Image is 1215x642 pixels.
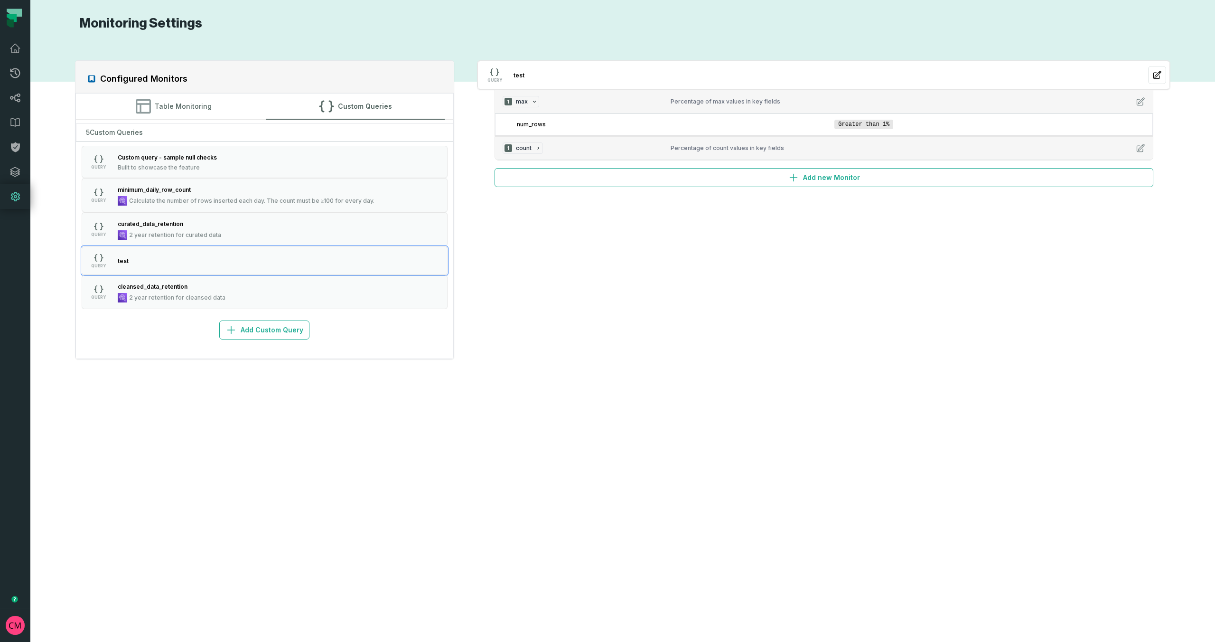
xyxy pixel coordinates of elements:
button: QUERY [477,61,1170,89]
span: 1 [505,144,512,152]
button: QUERY2 year retention for curated data [82,212,448,246]
span: count [516,144,532,152]
div: Percentage of count values in key fields [671,144,1128,152]
button: Add new Monitor [495,168,1153,187]
span: QUERY [91,264,106,268]
span: curated_data_retention [118,220,183,227]
img: avatar of Collin Marsden [6,616,25,635]
button: 1countPercentage of count values in key fields [495,137,1153,160]
span: 2 year retention for cleansed data [129,294,225,302]
button: Custom Queries [266,94,445,119]
div: Tooltip anchor [10,595,19,604]
span: minimum_daily_row_count [118,186,191,193]
span: QUERY [91,295,106,300]
span: Built to showcase the feature [118,164,200,171]
span: Calculate the number of rows inserted each day. The count must be ≥100 for every day. [129,197,375,205]
button: QUERY2 year retention for cleansed data [82,275,448,309]
span: num_rows [517,121,831,128]
button: 1maxPercentage of max values in key fields [495,90,1153,113]
button: QUERY [82,246,448,275]
button: Table Monitoring [84,94,263,119]
button: QUERYBuilt to showcase the feature [82,146,448,178]
div: Percentage of max values in key fields [671,98,1128,105]
span: QUERY [487,78,502,83]
span: max [516,98,528,105]
span: Custom query - sample null checks [118,154,217,161]
span: test [514,72,524,79]
div: 1maxPercentage of max values in key fields [495,113,1153,135]
div: 5 Custom Queries [76,123,454,142]
h2: Configured Monitors [100,72,187,85]
button: Add Custom Query [219,321,309,340]
span: QUERY [91,198,106,203]
span: test [118,257,129,264]
span: 2 year retention for curated data [129,231,221,239]
h1: Monitoring Settings [75,15,202,32]
span: QUERY [91,165,106,170]
span: cleansed_data_retention [118,283,187,290]
button: QUERYCalculate the number of rows inserted each day. The count must be ≥100 for every day. [82,178,448,212]
span: QUERY [91,232,106,237]
span: Greater than 1% [834,120,893,129]
span: 1 [505,98,512,105]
